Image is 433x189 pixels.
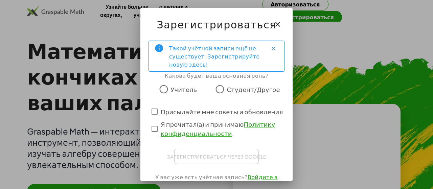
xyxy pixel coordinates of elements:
font: Зарегистрироваться [157,18,276,31]
button: Закрывать [268,43,279,54]
font: Учитель [170,86,197,93]
font: Такой учётной записи ещё не существует. Зарегистрируйте новую здесь! [169,45,260,68]
font: Какова будет ваша основная роль? [165,72,269,79]
font: У вас уже есть учётная запись? [156,173,248,181]
font: Я прочитал(а) и принимаю [161,120,244,128]
font: Присылайте мне советы и обновления [161,108,283,116]
font: . [232,129,234,137]
font: Студент/Другое [227,86,280,93]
